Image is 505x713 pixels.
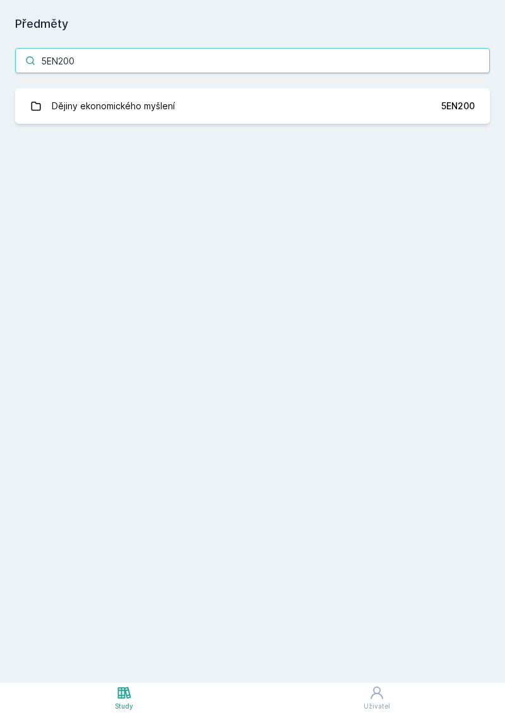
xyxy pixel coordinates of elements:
[15,48,490,73] input: Název nebo ident předmětu…
[364,702,390,711] div: Uživatel
[441,100,475,112] div: 5EN200
[52,93,175,119] div: Dějiny ekonomického myšlení
[15,88,490,124] a: Dějiny ekonomického myšlení 5EN200
[115,702,133,711] div: Study
[15,15,490,33] h1: Předměty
